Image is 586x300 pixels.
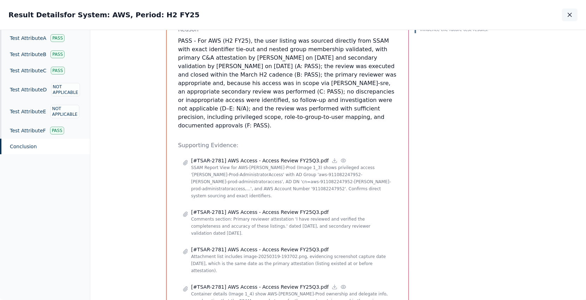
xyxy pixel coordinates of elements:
[178,37,397,130] p: PASS - For AWS (H2 FY25), the user listing was sourced directly from SSAM with exact identifier t...
[51,83,80,96] div: Not Applicable
[50,105,79,118] div: Not Applicable
[191,283,329,290] p: [#TSAR-2781] AWS Access - Access Review FY25Q3.pdf
[51,67,65,74] div: Pass
[178,141,397,150] p: Supporting Evidence:
[331,284,338,290] a: Download file
[8,10,200,20] h2: Result Details for System: AWS, Period: H2 FY25
[191,157,329,164] p: [#TSAR-2781] AWS Access - Access Review FY25Q3.pdf
[191,246,329,253] p: [#TSAR-2781] AWS Access - Access Review FY25Q3.pdf
[50,34,65,42] div: Pass
[191,209,329,216] p: [#TSAR-2781] AWS Access - Access Review FY25Q3.pdf
[50,50,65,58] div: Pass
[191,253,392,274] p: Attachment list includes image-20250319-193702.png, evidencing screenshot capture date [DATE], wh...
[50,127,64,134] div: Pass
[331,157,338,164] a: Download file
[191,216,392,237] p: Comments section: Primary reviewer attestation 'I have reviewed and verified the completeness and...
[191,164,392,199] p: SSAM Report View for AWS-[PERSON_NAME]-Prod (Image 1_3) shows privileged access '[PERSON_NAME]-Pr...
